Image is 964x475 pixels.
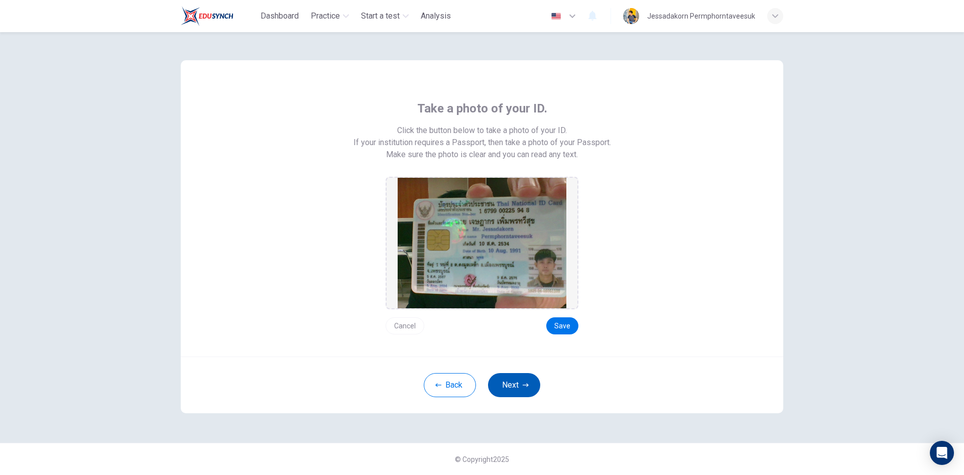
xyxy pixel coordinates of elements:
[181,6,257,26] a: Train Test logo
[398,178,566,308] img: preview screemshot
[261,10,299,22] span: Dashboard
[623,8,639,24] img: Profile picture
[311,10,340,22] span: Practice
[930,441,954,465] div: Open Intercom Messenger
[357,7,413,25] button: Start a test
[488,373,540,397] button: Next
[257,7,303,25] button: Dashboard
[361,10,400,22] span: Start a test
[424,373,476,397] button: Back
[386,149,578,161] span: Make sure the photo is clear and you can read any text.
[546,317,578,334] button: Save
[353,125,611,149] span: Click the button below to take a photo of your ID. If your institution requires a Passport, then ...
[307,7,353,25] button: Practice
[550,13,562,20] img: en
[386,317,424,334] button: Cancel
[421,10,451,22] span: Analysis
[417,100,547,116] span: Take a photo of your ID.
[647,10,755,22] div: Jessadakorn Permphorntaveesuk
[455,455,509,463] span: © Copyright 2025
[181,6,233,26] img: Train Test logo
[417,7,455,25] button: Analysis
